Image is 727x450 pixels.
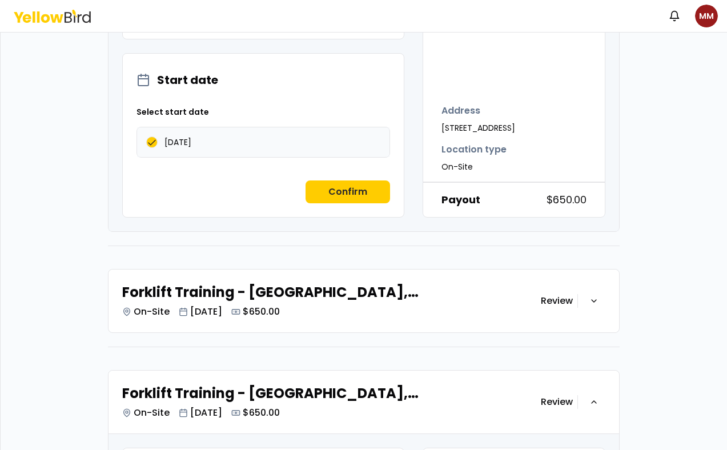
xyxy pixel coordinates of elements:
h3: Review [541,294,573,308]
strong: Payout [441,192,480,208]
p: On-Site [134,406,170,420]
strong: Start date [157,72,218,88]
span: On-Site [441,161,507,172]
strong: Location type [441,143,507,156]
button: Forklift Training - [GEOGRAPHIC_DATA], [GEOGRAPHIC_DATA]On-Site[DATE]$650.00Review [109,270,619,332]
h3: Review [541,395,573,409]
span: MM [695,5,718,27]
span: [DATE] [164,138,191,146]
h2: Forklift Training - [GEOGRAPHIC_DATA], [GEOGRAPHIC_DATA] [122,283,541,302]
p: $650.00 [243,406,280,420]
span: Select start date [136,106,390,118]
button: Forklift Training - [GEOGRAPHIC_DATA], [GEOGRAPHIC_DATA]On-Site[DATE]$650.00Review [109,371,619,434]
p: [DATE] [190,406,222,420]
span: [STREET_ADDRESS] [441,122,515,134]
button: Confirm [306,180,390,203]
p: On-Site [134,305,170,319]
p: [DATE] [190,305,222,319]
strong: Address [441,104,515,118]
span: $650.00 [547,192,587,208]
p: $650.00 [243,305,280,319]
h2: Forklift Training - [GEOGRAPHIC_DATA], [GEOGRAPHIC_DATA] [122,384,541,403]
button: [DATE] [146,136,158,148]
